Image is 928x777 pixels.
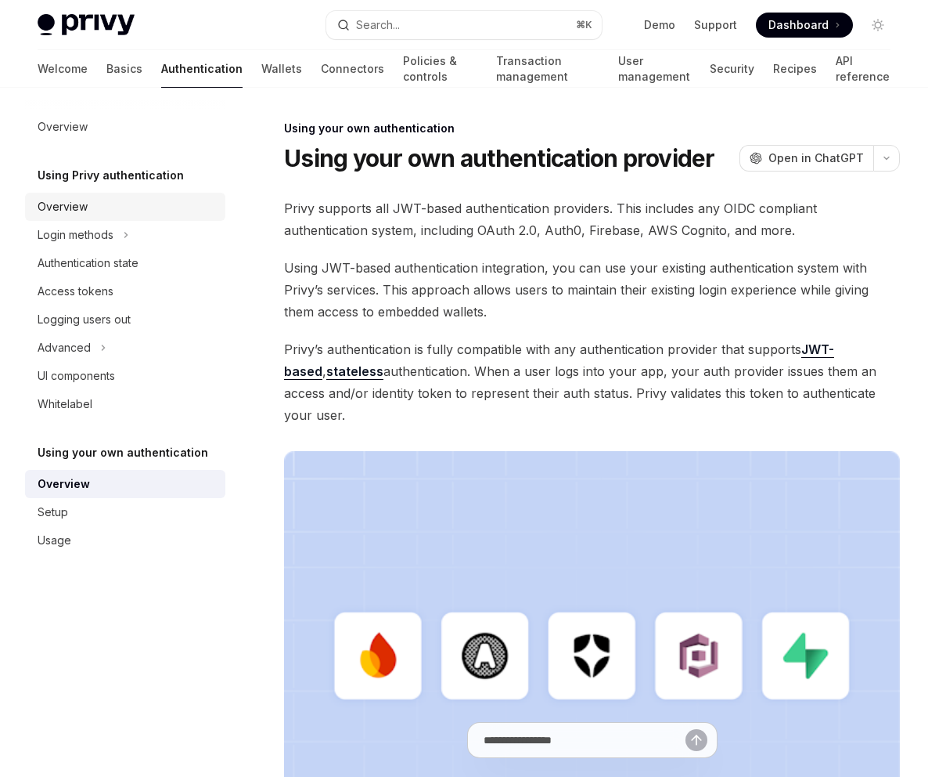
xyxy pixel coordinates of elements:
[38,117,88,136] div: Overview
[403,50,477,88] a: Policies & controls
[756,13,853,38] a: Dashboard
[284,121,900,136] div: Using your own authentication
[694,17,737,33] a: Support
[326,11,602,39] button: Open search
[25,526,225,555] a: Usage
[25,249,225,277] a: Authentication state
[261,50,302,88] a: Wallets
[618,50,692,88] a: User management
[25,470,225,498] a: Overview
[326,363,383,380] a: stateless
[284,144,715,172] h1: Using your own authentication provider
[836,50,890,88] a: API reference
[38,475,90,493] div: Overview
[496,50,599,88] a: Transaction management
[38,50,88,88] a: Welcome
[38,226,113,244] div: Login methods
[768,17,829,33] span: Dashboard
[284,197,900,241] span: Privy supports all JWT-based authentication providers. This includes any OIDC compliant authentic...
[38,503,68,522] div: Setup
[38,531,71,550] div: Usage
[773,50,817,88] a: Recipes
[25,277,225,305] a: Access tokens
[865,13,890,38] button: Toggle dark mode
[768,150,864,166] span: Open in ChatGPT
[38,282,113,301] div: Access tokens
[25,221,225,249] button: Toggle Login methods section
[161,50,243,88] a: Authentication
[38,338,91,357] div: Advanced
[710,50,754,88] a: Security
[685,729,707,751] button: Send message
[576,19,592,31] span: ⌘ K
[25,498,225,526] a: Setup
[284,338,900,426] span: Privy’s authentication is fully compatible with any authentication provider that supports , authe...
[25,390,225,418] a: Whitelabel
[25,305,225,334] a: Logging users out
[321,50,384,88] a: Connectors
[38,166,184,185] h5: Using Privy authentication
[25,113,225,141] a: Overview
[106,50,142,88] a: Basics
[38,395,92,414] div: Whitelabel
[284,257,900,323] span: Using JWT-based authentication integration, you can use your existing authentication system with ...
[38,443,208,462] h5: Using your own authentication
[38,14,135,36] img: light logo
[25,334,225,362] button: Toggle Advanced section
[25,193,225,221] a: Overview
[25,362,225,390] a: UI components
[38,367,115,385] div: UI components
[739,145,873,172] button: Open in ChatGPT
[38,254,138,273] div: Authentication state
[38,310,131,329] div: Logging users out
[484,723,685,757] input: Ask a question...
[38,197,88,216] div: Overview
[644,17,675,33] a: Demo
[356,16,400,34] div: Search...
